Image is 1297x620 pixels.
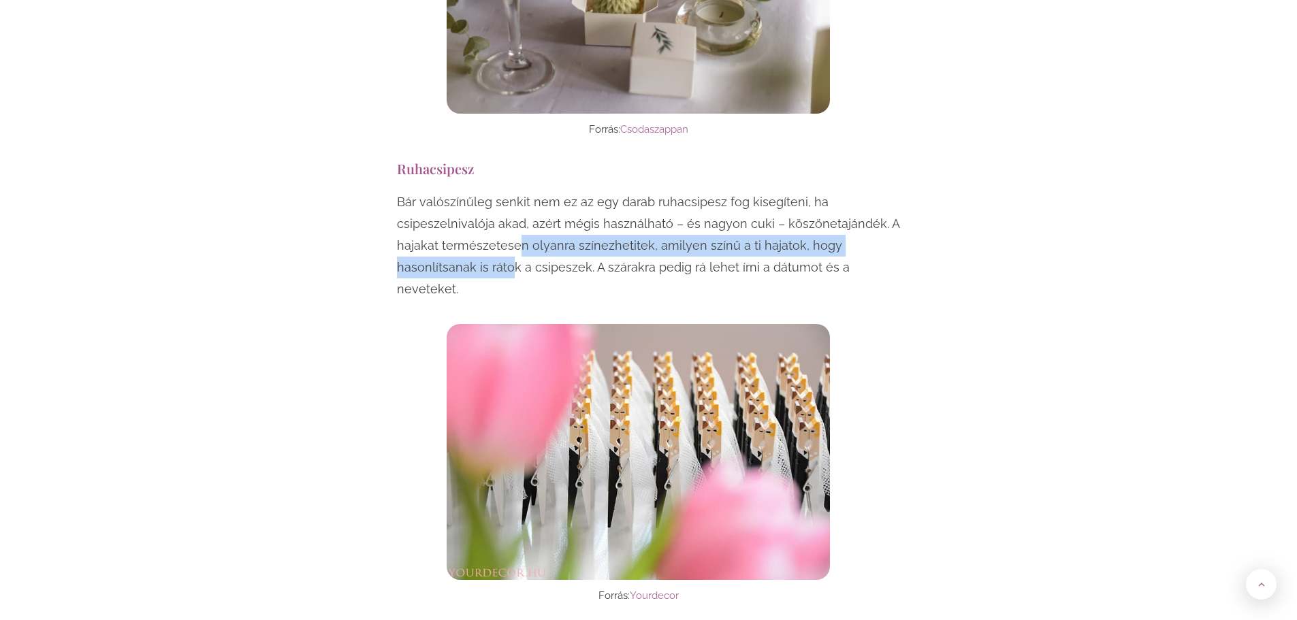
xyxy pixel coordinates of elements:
[399,580,878,605] figcaption: Forrás:
[630,587,679,605] a: Yourdecor
[397,159,901,178] h3: Ruhacsipesz
[620,120,688,139] a: Csodaszappan
[397,191,901,300] p: Bár valószínűleg senkit nem ez az egy darab ruhacsipesz fog kisegíteni, ha csipeszelnivalója akad...
[399,114,878,139] figcaption: Forrás:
